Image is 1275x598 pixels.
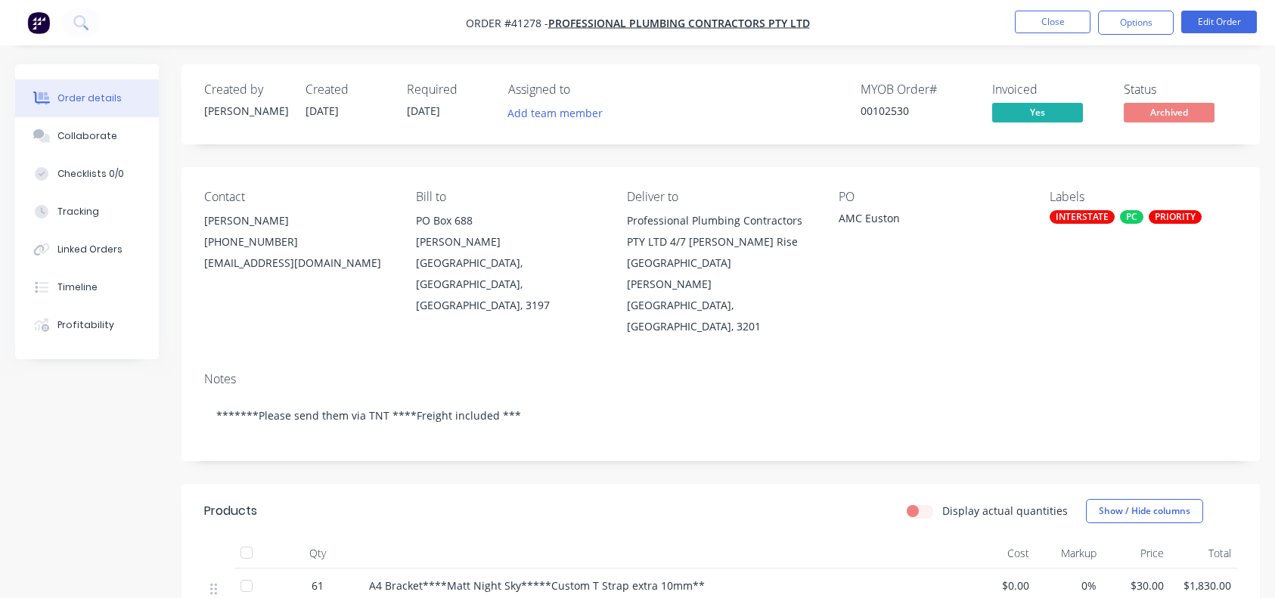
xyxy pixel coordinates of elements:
[1098,11,1174,35] button: Options
[15,79,159,117] button: Order details
[407,82,490,97] div: Required
[57,318,114,332] div: Profitability
[1050,190,1237,204] div: Labels
[416,210,603,316] div: PO Box 688[PERSON_NAME][GEOGRAPHIC_DATA], [GEOGRAPHIC_DATA], [GEOGRAPHIC_DATA], 3197
[15,231,159,268] button: Linked Orders
[1050,210,1115,224] div: INTERSTATE
[407,104,440,118] span: [DATE]
[1103,538,1170,569] div: Price
[942,503,1068,519] label: Display actual quantities
[204,231,392,253] div: [PHONE_NUMBER]
[204,502,257,520] div: Products
[416,190,603,204] div: Bill to
[1149,210,1202,224] div: PRIORITY
[992,82,1106,97] div: Invoiced
[15,117,159,155] button: Collaborate
[306,104,339,118] span: [DATE]
[15,306,159,344] button: Profitability
[627,210,814,337] div: Professional Plumbing Contractors PTY LTD 4/7 [PERSON_NAME] Rise[GEOGRAPHIC_DATA][PERSON_NAME][GE...
[57,205,99,218] div: Tracking
[974,578,1029,593] span: $0.00
[272,538,363,569] div: Qty
[204,210,392,231] div: [PERSON_NAME]
[1181,11,1257,33] button: Edit Order
[312,578,324,593] span: 61
[306,82,389,97] div: Created
[1086,499,1203,523] button: Show / Hide columns
[416,210,603,231] div: PO Box 688
[508,103,611,123] button: Add team member
[500,103,611,123] button: Add team member
[839,210,1026,231] div: AMC Euston
[204,210,392,274] div: [PERSON_NAME][PHONE_NUMBER][EMAIL_ADDRESS][DOMAIN_NAME]
[204,372,1237,386] div: Notes
[1120,210,1143,224] div: PC
[861,103,974,119] div: 00102530
[1015,11,1090,33] button: Close
[839,190,1026,204] div: PO
[1176,578,1231,593] span: $1,830.00
[968,538,1035,569] div: Cost
[416,231,603,316] div: [PERSON_NAME][GEOGRAPHIC_DATA], [GEOGRAPHIC_DATA], [GEOGRAPHIC_DATA], 3197
[204,103,287,119] div: [PERSON_NAME]
[369,578,705,593] span: A4 Bracket****Matt Night Sky*****Custom T Strap extra 10mm**
[1124,82,1237,97] div: Status
[627,210,814,253] div: Professional Plumbing Contractors PTY LTD 4/7 [PERSON_NAME] Rise
[1109,578,1164,593] span: $30.00
[508,82,659,97] div: Assigned to
[1170,538,1237,569] div: Total
[204,82,287,97] div: Created by
[57,280,98,294] div: Timeline
[466,16,548,30] span: Order #41278 -
[15,268,159,306] button: Timeline
[57,167,124,181] div: Checklists 0/0
[15,155,159,193] button: Checklists 0/0
[1035,538,1103,569] div: Markup
[57,129,117,143] div: Collaborate
[627,190,814,204] div: Deliver to
[992,103,1083,122] span: Yes
[57,243,123,256] div: Linked Orders
[1041,578,1097,593] span: 0%
[548,16,810,30] a: Professional Plumbing Contractors Pty Ltd
[57,91,122,105] div: Order details
[861,82,974,97] div: MYOB Order #
[204,253,392,274] div: [EMAIL_ADDRESS][DOMAIN_NAME]
[1124,103,1215,122] span: Archived
[15,193,159,231] button: Tracking
[27,11,50,34] img: Factory
[204,190,392,204] div: Contact
[627,253,814,337] div: [GEOGRAPHIC_DATA][PERSON_NAME][GEOGRAPHIC_DATA], [GEOGRAPHIC_DATA], 3201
